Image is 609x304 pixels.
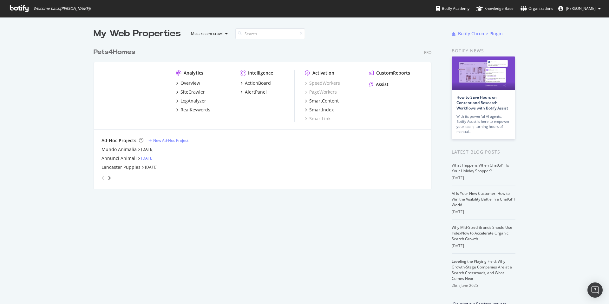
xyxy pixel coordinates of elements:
[305,116,331,122] a: SmartLink
[186,29,230,39] button: Most recent crawl
[309,98,339,104] div: SmartContent
[452,175,515,181] div: [DATE]
[176,98,206,104] a: LogAnalyzer
[452,30,503,37] a: Botify Chrome Plugin
[94,40,436,189] div: grid
[176,80,200,86] a: Overview
[245,80,271,86] div: ActionBoard
[566,6,596,11] span: Norbert Hires
[141,147,154,152] a: [DATE]
[180,89,205,95] div: SiteCrawler
[456,95,508,111] a: How to Save Hours on Content and Research Workflows with Botify Assist
[180,98,206,104] div: LogAnalyzer
[240,80,271,86] a: ActionBoard
[101,155,137,162] a: Annunci Animali
[101,137,136,144] div: Ad-Hoc Projects
[240,89,267,95] a: AlertPanel
[235,28,305,39] input: Search
[452,259,512,281] a: Leveling the Playing Field: Why Growth-Stage Companies Are at a Search Crossroads, and What Comes...
[245,89,267,95] div: AlertPanel
[184,70,203,76] div: Analytics
[101,70,166,121] img: www.pets4homes.co.uk
[305,80,340,86] a: SpeedWorkers
[452,47,515,54] div: Botify news
[456,114,510,134] div: With its powerful AI agents, Botify Assist is here to empower your team, turning hours of manual…
[369,81,389,88] a: Assist
[452,162,509,174] a: What Happens When ChatGPT Is Your Holiday Shopper?
[476,5,514,12] div: Knowledge Base
[452,283,515,288] div: 26th June 2025
[94,27,181,40] div: My Web Properties
[452,149,515,155] div: Latest Blog Posts
[107,175,112,181] div: angle-right
[452,243,515,249] div: [DATE]
[153,138,188,143] div: New Ad-Hoc Project
[101,164,141,170] a: Lancaster Puppies
[376,81,389,88] div: Assist
[436,5,469,12] div: Botify Academy
[312,70,334,76] div: Activation
[369,70,410,76] a: CustomReports
[176,89,205,95] a: SiteCrawler
[148,138,188,143] a: New Ad-Hoc Project
[452,56,515,90] img: How to Save Hours on Content and Research Workflows with Botify Assist
[145,164,157,170] a: [DATE]
[33,6,91,11] span: Welcome back, [PERSON_NAME] !
[248,70,273,76] div: Intelligence
[458,30,503,37] div: Botify Chrome Plugin
[94,48,138,57] a: Pets4Homes
[452,209,515,215] div: [DATE]
[305,107,334,113] a: SmartIndex
[176,107,210,113] a: RealKeywords
[553,3,606,14] button: [PERSON_NAME]
[141,155,154,161] a: [DATE]
[99,173,107,183] div: angle-left
[376,70,410,76] div: CustomReports
[94,48,135,57] div: Pets4Homes
[309,107,334,113] div: SmartIndex
[180,107,210,113] div: RealKeywords
[452,225,512,241] a: Why Mid-Sized Brands Should Use IndexNow to Accelerate Organic Search Growth
[424,50,431,55] div: Pro
[452,191,515,208] a: AI Is Your New Customer: How to Win the Visibility Battle in a ChatGPT World
[587,282,603,298] div: Open Intercom Messenger
[101,146,137,153] a: Mundo Animalia
[180,80,200,86] div: Overview
[521,5,553,12] div: Organizations
[191,32,223,36] div: Most recent crawl
[305,89,337,95] a: PageWorkers
[305,98,339,104] a: SmartContent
